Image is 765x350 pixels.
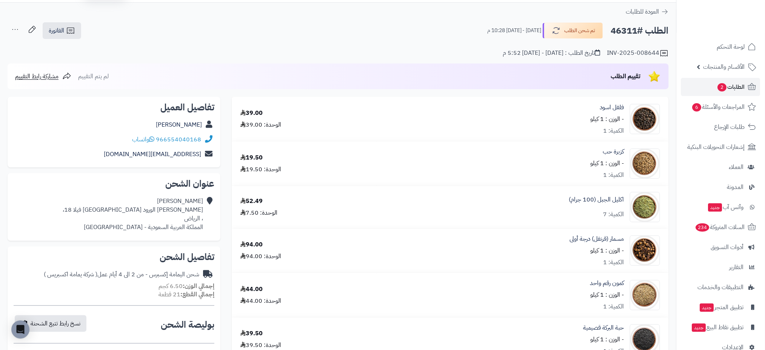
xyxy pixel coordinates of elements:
a: طلبات الإرجاع [681,118,760,136]
span: الفاتورة [49,26,64,35]
div: [PERSON_NAME] [PERSON_NAME] الورود [GEOGRAPHIC_DATA] فيلا 18، ، الرياض المملكة العربية السعودية -... [63,197,203,231]
button: تم شحن الطلب [543,23,603,39]
span: تطبيق المتجر [699,302,744,313]
strong: إجمالي القطع: [180,290,214,299]
h2: عنوان الشحن [14,179,214,188]
div: الوحدة: 39.00 [240,121,281,129]
a: التقارير [681,258,760,276]
div: 39.50 [240,329,263,338]
div: الكمية: 7 [603,210,624,219]
a: 966554040168 [156,135,201,144]
span: 2 [718,83,727,91]
div: الوحدة: 94.00 [240,252,281,261]
span: الأقسام والمنتجات [703,62,745,72]
div: الوحدة: 44.00 [240,297,281,305]
div: 19.50 [240,153,263,162]
span: 234 [696,223,710,232]
a: الطلبات2 [681,78,760,96]
span: السلات المتروكة [695,222,745,232]
span: جديد [692,324,706,332]
h2: الطلب #46311 [611,23,669,39]
a: السلات المتروكة234 [681,218,760,236]
a: العملاء [681,158,760,176]
span: نسخ رابط تتبع الشحنة [31,319,80,328]
span: المراجعات والأسئلة [692,102,745,112]
small: - الوزن : 1 كيلو [591,290,624,299]
a: مشاركة رابط التقييم [15,72,71,81]
span: التقارير [730,262,744,273]
span: ( شركة يمامة اكسبريس ) [44,270,97,279]
img: Cumin-90x90.jpg [630,280,660,310]
div: الكمية: 1 [603,171,624,180]
span: جديد [708,203,722,212]
a: [EMAIL_ADDRESS][DOMAIN_NAME] [104,150,201,159]
a: لوحة التحكم [681,38,760,56]
a: واتساب [132,135,154,144]
a: كمون رقم واحد [590,279,624,288]
button: نسخ رابط تتبع الشحنة [15,315,86,332]
div: الوحدة: 19.50 [240,165,281,174]
a: الفاتورة [43,22,81,39]
a: المدونة [681,178,760,196]
a: تطبيق المتجرجديد [681,298,760,316]
small: - الوزن : 1 كيلو [591,246,624,255]
h2: بوليصة الشحن [161,320,214,329]
span: تطبيق نقاط البيع [691,322,744,333]
a: أدوات التسويق [681,238,760,256]
span: العملاء [729,162,744,172]
span: جديد [700,304,714,312]
strong: إجمالي الوزن: [183,282,214,291]
a: العودة للطلبات [626,7,669,16]
span: 6 [693,103,702,112]
span: طلبات الإرجاع [714,122,745,132]
img: %20%D8%A7%D8%B3%D9%88%D8%AF-90x90.jpg [630,104,660,134]
div: الوحدة: 7.50 [240,209,277,217]
div: 52.49 [240,197,263,206]
small: - الوزن : 1 كيلو [591,335,624,344]
span: لوحة التحكم [717,42,745,52]
a: المراجعات والأسئلة6 [681,98,760,116]
span: وآتس آب [708,202,744,212]
span: تقييم الطلب [611,72,641,81]
a: تطبيق نقاط البيعجديد [681,318,760,336]
h2: تفاصيل الشحن [14,252,214,262]
a: التطبيقات والخدمات [681,278,760,296]
span: لم يتم التقييم [78,72,109,81]
a: اكليل الجبل (100 جرام) [569,195,624,204]
img: _%D9%82%D8%B1%D9%86%D9%82%D9%84-90x90.jpg [630,235,660,266]
img: logo-2.png [714,21,758,37]
h2: تفاصيل العميل [14,103,214,112]
span: العودة للطلبات [626,7,659,16]
a: مسمار (قرنفل) درجة أولى [570,235,624,243]
div: الكمية: 1 [603,258,624,267]
div: 94.00 [240,240,263,249]
span: مشاركة رابط التقييم [15,72,58,81]
img: Cor-90x90.jpg [630,149,660,179]
img: %20%D8%A7%D9%84%D8%AC%D8%A8%D9%84-90x90.jpg [630,192,660,222]
div: 39.00 [240,109,263,118]
a: [PERSON_NAME] [156,120,202,129]
small: - الوزن : 1 كيلو [591,159,624,168]
div: الكمية: 1 [603,127,624,135]
small: 6.50 كجم [159,282,214,291]
a: وآتس آبجديد [681,198,760,216]
a: فلفل اسود [600,103,624,112]
div: الوحدة: 39.50 [240,341,281,350]
span: التطبيقات والخدمات [698,282,744,293]
small: - الوزن : 1 كيلو [591,115,624,124]
small: 21 قطعة [159,290,214,299]
div: Open Intercom Messenger [11,321,29,339]
div: تاريخ الطلب : [DATE] - [DATE] 5:52 م [503,49,600,57]
div: الكمية: 1 [603,302,624,311]
a: إشعارات التحويلات البنكية [681,138,760,156]
span: إشعارات التحويلات البنكية [688,142,745,152]
a: كزبرة حب [603,147,624,156]
div: INV-2025-008644 [607,49,669,58]
span: المدونة [727,182,744,192]
span: أدوات التسويق [711,242,744,252]
div: شحن اليمامة إكسبرس - من 2 الى 4 أيام عمل [44,270,199,279]
span: الطلبات [717,82,745,92]
div: 44.00 [240,285,263,294]
a: حبة البركة قصيمية [583,324,624,332]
